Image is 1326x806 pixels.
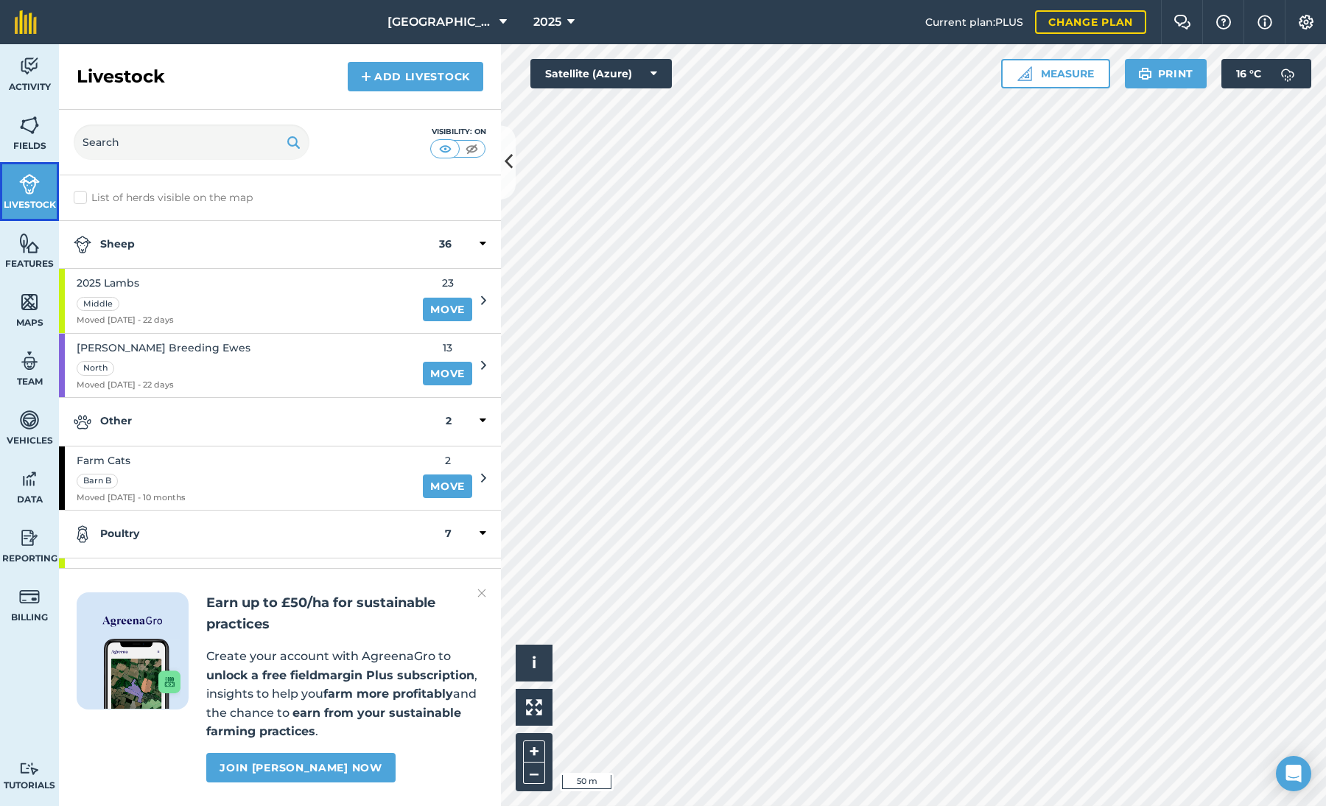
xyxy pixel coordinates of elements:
[925,14,1023,30] span: Current plan : PLUS
[445,525,452,543] strong: 7
[74,236,91,253] img: svg+xml;base64,PD94bWwgdmVyc2lvbj0iMS4wIiBlbmNvZGluZz0idXRmLTgiPz4KPCEtLSBHZW5lcmF0b3I6IEFkb2JlIE...
[77,564,183,581] span: Hens
[19,409,40,431] img: svg+xml;base64,PD94bWwgdmVyc2lvbj0iMS4wIiBlbmNvZGluZz0idXRmLTgiPz4KPCEtLSBHZW5lcmF0b3I6IEFkb2JlIE...
[430,126,486,138] div: Visibility: On
[1236,59,1261,88] span: 16 ° C
[19,350,40,372] img: svg+xml;base64,PD94bWwgdmVyc2lvbj0iMS4wIiBlbmNvZGluZz0idXRmLTgiPz4KPCEtLSBHZW5lcmF0b3I6IEFkb2JlIE...
[74,125,309,160] input: Search
[423,298,472,321] a: Move
[74,413,446,430] strong: Other
[423,452,472,469] span: 2
[74,413,91,431] img: svg+xml;base64,PD94bWwgdmVyc2lvbj0iMS4wIiBlbmNvZGluZz0idXRmLTgiPz4KPCEtLSBHZW5lcmF0b3I6IEFkb2JlIE...
[533,13,561,31] span: 2025
[74,190,486,206] label: List of herds visible on the map
[19,55,40,77] img: svg+xml;base64,PD94bWwgdmVyc2lvbj0iMS4wIiBlbmNvZGluZz0idXRmLTgiPz4KPCEtLSBHZW5lcmF0b3I6IEFkb2JlIE...
[523,763,545,784] button: –
[323,687,453,701] strong: farm more profitably
[1035,10,1146,34] a: Change plan
[477,584,486,602] img: svg+xml;base64,PHN2ZyB4bWxucz0iaHR0cDovL3d3dy53My5vcmcvMjAwMC9zdmciIHdpZHRoPSIyMiIgaGVpZ2h0PSIzMC...
[15,10,37,34] img: fieldmargin Logo
[206,753,395,782] a: Join [PERSON_NAME] now
[59,334,414,398] a: [PERSON_NAME] Breeding EwesNorthMoved [DATE] - 22 days
[516,645,552,681] button: i
[206,668,474,682] strong: unlock a free fieldmargin Plus subscription
[1273,59,1302,88] img: svg+xml;base64,PD94bWwgdmVyc2lvbj0iMS4wIiBlbmNvZGluZz0idXRmLTgiPz4KPCEtLSBHZW5lcmF0b3I6IEFkb2JlIE...
[19,762,40,776] img: svg+xml;base64,PD94bWwgdmVyc2lvbj0iMS4wIiBlbmNvZGluZz0idXRmLTgiPz4KPCEtLSBHZW5lcmF0b3I6IEFkb2JlIE...
[463,141,481,156] img: svg+xml;base64,PHN2ZyB4bWxucz0iaHR0cDovL3d3dy53My5vcmcvMjAwMC9zdmciIHdpZHRoPSI1MCIgaGVpZ2h0PSI0MC...
[77,379,250,392] span: Moved [DATE] - 22 days
[74,525,91,543] img: svg+xml;base64,PD94bWwgdmVyc2lvbj0iMS4wIiBlbmNvZGluZz0idXRmLTgiPz4KPCEtLSBHZW5lcmF0b3I6IEFkb2JlIE...
[446,413,452,430] strong: 2
[77,297,119,312] div: Middle
[348,62,483,91] a: Add Livestock
[361,68,371,85] img: svg+xml;base64,PHN2ZyB4bWxucz0iaHR0cDovL3d3dy53My5vcmcvMjAwMC9zdmciIHdpZHRoPSIxNCIgaGVpZ2h0PSIyNC...
[1276,756,1311,791] div: Open Intercom Messenger
[19,173,40,195] img: svg+xml;base64,PD94bWwgdmVyc2lvbj0iMS4wIiBlbmNvZGluZz0idXRmLTgiPz4KPCEtLSBHZW5lcmF0b3I6IEFkb2JlIE...
[436,141,455,156] img: svg+xml;base64,PHN2ZyB4bWxucz0iaHR0cDovL3d3dy53My5vcmcvMjAwMC9zdmciIHdpZHRoPSI1MCIgaGVpZ2h0PSI0MC...
[287,133,301,151] img: svg+xml;base64,PHN2ZyB4bWxucz0iaHR0cDovL3d3dy53My5vcmcvMjAwMC9zdmciIHdpZHRoPSIxOSIgaGVpZ2h0PSIyNC...
[1017,66,1032,81] img: Ruler icon
[532,653,536,672] span: i
[206,592,483,635] h2: Earn up to £50/ha for sustainable practices
[19,114,40,136] img: svg+xml;base64,PHN2ZyB4bWxucz0iaHR0cDovL3d3dy53My5vcmcvMjAwMC9zdmciIHdpZHRoPSI1NiIgaGVpZ2h0PSI2MC...
[423,275,472,291] span: 23
[77,491,186,505] span: Moved [DATE] - 10 months
[59,446,414,511] a: Farm CatsBarn BMoved [DATE] - 10 months
[423,564,472,581] span: 7
[423,474,472,498] a: Move
[77,361,114,376] div: North
[1257,13,1272,31] img: svg+xml;base64,PHN2ZyB4bWxucz0iaHR0cDovL3d3dy53My5vcmcvMjAwMC9zdmciIHdpZHRoPSIxNyIgaGVpZ2h0PSIxNy...
[19,586,40,608] img: svg+xml;base64,PD94bWwgdmVyc2lvbj0iMS4wIiBlbmNvZGluZz0idXRmLTgiPz4KPCEtLSBHZW5lcmF0b3I6IEFkb2JlIE...
[387,13,494,31] span: [GEOGRAPHIC_DATA]
[77,314,174,327] span: Moved [DATE] - 22 days
[1221,59,1311,88] button: 16 °C
[1297,15,1315,29] img: A cog icon
[19,232,40,254] img: svg+xml;base64,PHN2ZyB4bWxucz0iaHR0cDovL3d3dy53My5vcmcvMjAwMC9zdmciIHdpZHRoPSI1NiIgaGVpZ2h0PSI2MC...
[77,474,118,488] div: Barn B
[77,452,186,469] span: Farm Cats
[1215,15,1232,29] img: A question mark icon
[439,236,452,253] strong: 36
[59,269,414,333] a: 2025 LambsMiddleMoved [DATE] - 22 days
[77,275,174,291] span: 2025 Lambs
[77,340,250,356] span: [PERSON_NAME] Breeding Ewes
[206,647,483,741] p: Create your account with AgreenaGro to , insights to help you and the chance to .
[423,340,472,356] span: 13
[1174,15,1191,29] img: Two speech bubbles overlapping with the left bubble in the forefront
[523,740,545,763] button: +
[1138,65,1152,83] img: svg+xml;base64,PHN2ZyB4bWxucz0iaHR0cDovL3d3dy53My5vcmcvMjAwMC9zdmciIHdpZHRoPSIxOSIgaGVpZ2h0PSIyNC...
[19,468,40,490] img: svg+xml;base64,PD94bWwgdmVyc2lvbj0iMS4wIiBlbmNvZGluZz0idXRmLTgiPz4KPCEtLSBHZW5lcmF0b3I6IEFkb2JlIE...
[59,558,414,623] a: HensBarn AMoved [DATE] - 11 months
[206,706,461,739] strong: earn from your sustainable farming practices
[74,236,439,253] strong: Sheep
[526,699,542,715] img: Four arrows, one pointing top left, one top right, one bottom right and the last bottom left
[530,59,672,88] button: Satellite (Azure)
[1125,59,1207,88] button: Print
[19,291,40,313] img: svg+xml;base64,PHN2ZyB4bWxucz0iaHR0cDovL3d3dy53My5vcmcvMjAwMC9zdmciIHdpZHRoPSI1NiIgaGVpZ2h0PSI2MC...
[1001,59,1110,88] button: Measure
[77,65,165,88] h2: Livestock
[423,362,472,385] a: Move
[104,639,180,709] img: Screenshot of the Gro app
[19,527,40,549] img: svg+xml;base64,PD94bWwgdmVyc2lvbj0iMS4wIiBlbmNvZGluZz0idXRmLTgiPz4KPCEtLSBHZW5lcmF0b3I6IEFkb2JlIE...
[74,525,445,543] strong: Poultry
